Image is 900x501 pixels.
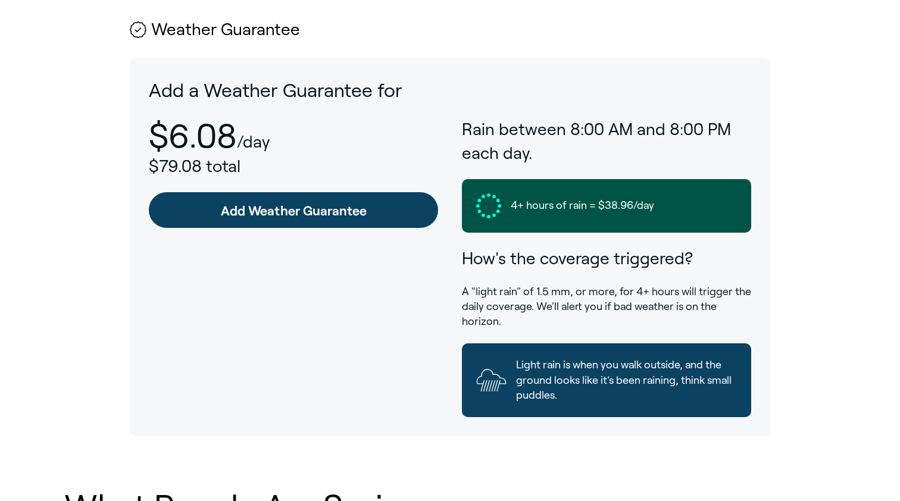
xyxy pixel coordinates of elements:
[149,118,237,154] p: $6.08
[149,192,438,228] a: Add Weather Guarantee
[237,133,270,151] p: /day
[462,247,751,270] h3: How's the coverage triggered?
[462,118,751,164] h3: Rain between 8:00 AM and 8:00 PM each day.
[462,284,751,330] p: A "light rain" of 1.5 mm, or more, for 4+ hours will trigger the daily coverage. We'll alert you ...
[130,21,770,39] h2: Weather Guarantee
[149,77,751,104] p: Add a Weather Guarantee for
[516,358,737,403] span: Light rain is when you walk outside, and the ground looks like it's been raining, think small pud...
[511,198,654,213] span: 4+ hours of rain = $38.96/day
[149,157,240,176] span: $79.08 total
